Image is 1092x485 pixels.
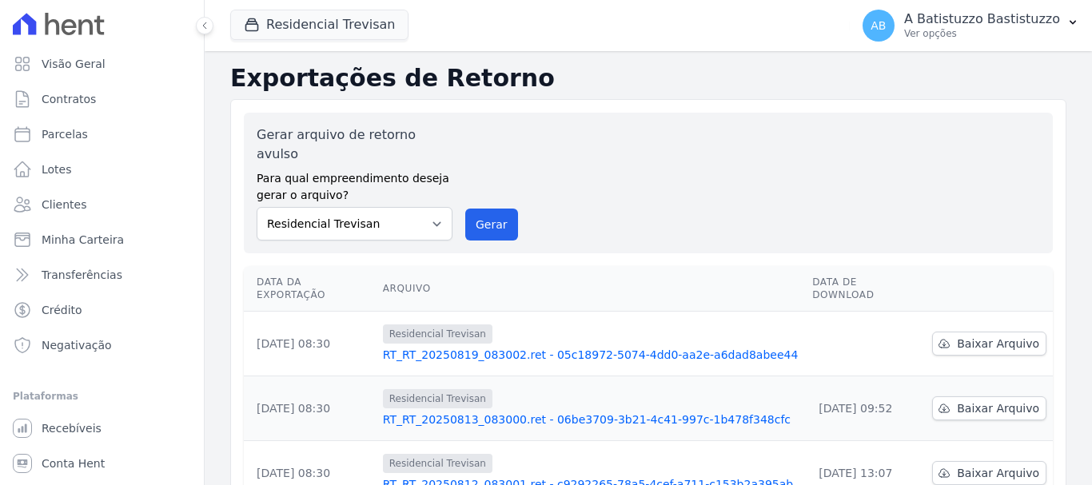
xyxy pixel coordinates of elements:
a: Baixar Arquivo [932,396,1046,420]
span: Baixar Arquivo [957,336,1039,352]
a: Clientes [6,189,197,221]
span: Minha Carteira [42,232,124,248]
span: Negativação [42,337,112,353]
td: [DATE] 09:52 [806,376,926,441]
span: Parcelas [42,126,88,142]
td: [DATE] 08:30 [244,376,377,441]
span: Recebíveis [42,420,102,436]
a: Contratos [6,83,197,115]
a: RT_RT_20250813_083000.ret - 06be3709-3b21-4c41-997c-1b478f348cfc [383,411,799,427]
span: Visão Geral [42,56,106,72]
p: Ver opções [904,27,1060,40]
a: RT_RT_20250819_083002.ret - 05c18972-5074-4dd0-aa2e-a6dad8abee44 [383,347,799,363]
td: [DATE] 08:30 [244,312,377,376]
a: Transferências [6,259,197,291]
span: Crédito [42,302,82,318]
a: Baixar Arquivo [932,332,1046,356]
span: Contratos [42,91,96,107]
span: AB [871,20,886,31]
div: Plataformas [13,387,191,406]
th: Data de Download [806,266,926,312]
span: Baixar Arquivo [957,400,1039,416]
a: Visão Geral [6,48,197,80]
span: Lotes [42,161,72,177]
button: Gerar [465,209,518,241]
a: Crédito [6,294,197,326]
a: Recebíveis [6,412,197,444]
span: Clientes [42,197,86,213]
span: Residencial Trevisan [383,389,492,408]
a: Conta Hent [6,447,197,479]
th: Arquivo [377,266,806,312]
label: Gerar arquivo de retorno avulso [257,125,452,164]
a: Parcelas [6,118,197,150]
p: A Batistuzzo Bastistuzzo [904,11,1060,27]
th: Data da Exportação [244,266,377,312]
a: Negativação [6,329,197,361]
span: Transferências [42,267,122,283]
button: AB A Batistuzzo Bastistuzzo Ver opções [850,3,1092,48]
a: Lotes [6,153,197,185]
button: Residencial Trevisan [230,10,409,40]
a: Minha Carteira [6,224,197,256]
span: Residencial Trevisan [383,454,492,473]
span: Residencial Trevisan [383,324,492,344]
h2: Exportações de Retorno [230,64,1066,93]
label: Para qual empreendimento deseja gerar o arquivo? [257,164,452,204]
a: Baixar Arquivo [932,461,1046,485]
span: Baixar Arquivo [957,465,1039,481]
span: Conta Hent [42,455,105,471]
